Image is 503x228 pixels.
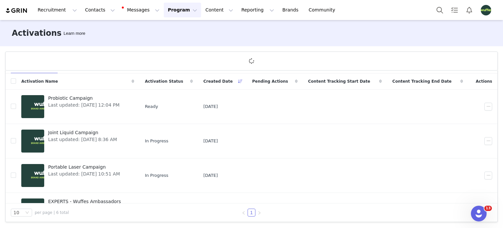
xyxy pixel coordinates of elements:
[447,3,462,17] a: Tasks
[484,206,492,211] span: 13
[308,78,370,84] span: Content Tracking Start Date
[5,8,28,14] img: grin logo
[34,3,81,17] button: Recruitment
[21,93,134,120] a: Probiotic CampaignLast updated: [DATE] 12:04 PM
[21,197,134,223] a: EXPERTS - Wuffes AmbassadorsLast updated: [DATE] 3:44 PM
[257,211,261,215] i: icon: right
[21,162,134,189] a: Portable Laser CampaignLast updated: [DATE] 10:51 AM
[35,210,69,216] span: per page | 6 total
[237,3,278,17] button: Reporting
[252,78,288,84] span: Pending Actions
[145,78,183,84] span: Activation Status
[203,172,218,179] span: [DATE]
[255,209,263,217] li: Next Page
[25,211,29,215] i: icon: down
[62,30,86,37] div: Tooltip anchor
[242,211,246,215] i: icon: left
[248,209,255,216] a: 1
[119,3,163,17] button: Messages
[481,5,491,15] img: 8dec4047-a893-4396-8e60-392655bf1466.png
[392,78,452,84] span: Content Tracking End Date
[433,3,447,17] button: Search
[468,74,497,88] div: Actions
[145,138,168,144] span: In Progress
[48,198,121,205] span: EXPERTS - Wuffes Ambassadors
[21,128,134,154] a: Joint Liquid CampaignLast updated: [DATE] 8:36 AM
[248,209,255,217] li: 1
[203,78,233,84] span: Created Date
[145,103,158,110] span: Ready
[305,3,342,17] a: Community
[13,209,19,216] div: 10
[48,136,117,143] span: Last updated: [DATE] 8:36 AM
[471,206,487,221] iframe: Intercom live chat
[145,172,168,179] span: In Progress
[462,3,476,17] button: Notifications
[21,78,58,84] span: Activation Name
[81,3,119,17] button: Contacts
[48,102,120,109] span: Last updated: [DATE] 12:04 PM
[240,209,248,217] li: Previous Page
[278,3,304,17] a: Brands
[48,95,120,102] span: Probiotic Campaign
[48,171,120,177] span: Last updated: [DATE] 10:51 AM
[164,3,201,17] button: Program
[203,138,218,144] span: [DATE]
[203,103,218,110] span: [DATE]
[201,3,237,17] button: Content
[12,27,62,39] h3: Activations
[477,5,498,15] button: Profile
[48,129,117,136] span: Joint Liquid Campaign
[48,164,120,171] span: Portable Laser Campaign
